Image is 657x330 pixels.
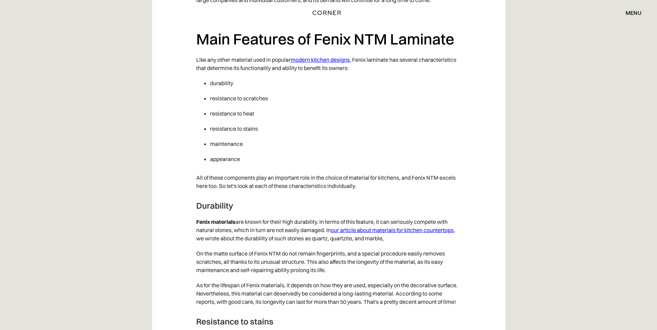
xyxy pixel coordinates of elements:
[304,8,354,17] a: home
[196,30,461,49] h2: Main Features of Fenix NTM Laminate
[196,218,236,225] strong: Fenix materials
[210,76,461,91] li: durability
[210,151,461,167] li: appearance
[331,227,454,233] a: our article about materials for kitchen countertops
[196,52,461,76] p: Like any other material used in popular , Fenix laminate has several characteristics that determi...
[196,214,461,246] p: are known for their high durability. In terms of this feature, it can seriously compete with natu...
[196,200,461,211] h3: Durability
[619,7,641,19] div: menu
[210,91,461,106] li: resistance to scratches
[196,246,461,278] p: On the matte surface of Fenix NTM do not remain fingerprints, and a special procedure easily remo...
[210,106,461,121] li: resistance to heat
[291,56,350,63] a: modern kitchen designs
[196,278,461,309] p: As for the lifespan of Fenix materials, it depends on how they are used, especially on the decora...
[210,136,461,151] li: maintenance
[196,316,461,327] h3: Resistance to stains
[196,170,461,193] p: All of these components play an important role in the choice of material for kitchens, and Fenix ...
[210,121,461,136] li: resistance to stains
[626,10,641,16] div: menu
